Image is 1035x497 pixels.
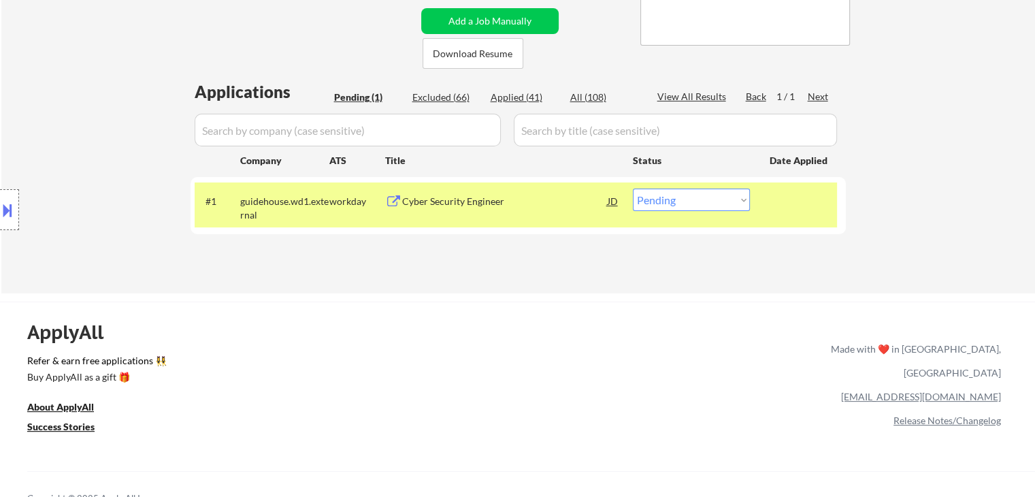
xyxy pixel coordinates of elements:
[657,90,730,103] div: View All Results
[841,391,1001,402] a: [EMAIL_ADDRESS][DOMAIN_NAME]
[334,91,402,104] div: Pending (1)
[514,114,837,146] input: Search by title (case sensitive)
[195,114,501,146] input: Search by company (case sensitive)
[27,372,163,382] div: Buy ApplyAll as a gift 🎁
[770,154,829,167] div: Date Applied
[570,91,638,104] div: All (108)
[491,91,559,104] div: Applied (41)
[27,400,113,417] a: About ApplyAll
[776,90,808,103] div: 1 / 1
[27,321,119,344] div: ApplyAll
[606,189,620,213] div: JD
[240,195,329,221] div: guidehouse.wd1.external
[402,195,608,208] div: Cyber Security Engineer
[808,90,829,103] div: Next
[329,195,385,208] div: workday
[27,420,113,437] a: Success Stories
[195,84,329,100] div: Applications
[27,401,94,413] u: About ApplyAll
[893,415,1001,426] a: Release Notes/Changelog
[27,421,95,432] u: Success Stories
[412,91,480,104] div: Excluded (66)
[27,370,163,387] a: Buy ApplyAll as a gift 🎁
[329,154,385,167] div: ATS
[746,90,768,103] div: Back
[421,8,559,34] button: Add a Job Manually
[385,154,620,167] div: Title
[423,38,523,69] button: Download Resume
[633,148,750,172] div: Status
[240,154,329,167] div: Company
[27,356,546,370] a: Refer & earn free applications 👯‍♀️
[825,337,1001,385] div: Made with ❤️ in [GEOGRAPHIC_DATA], [GEOGRAPHIC_DATA]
